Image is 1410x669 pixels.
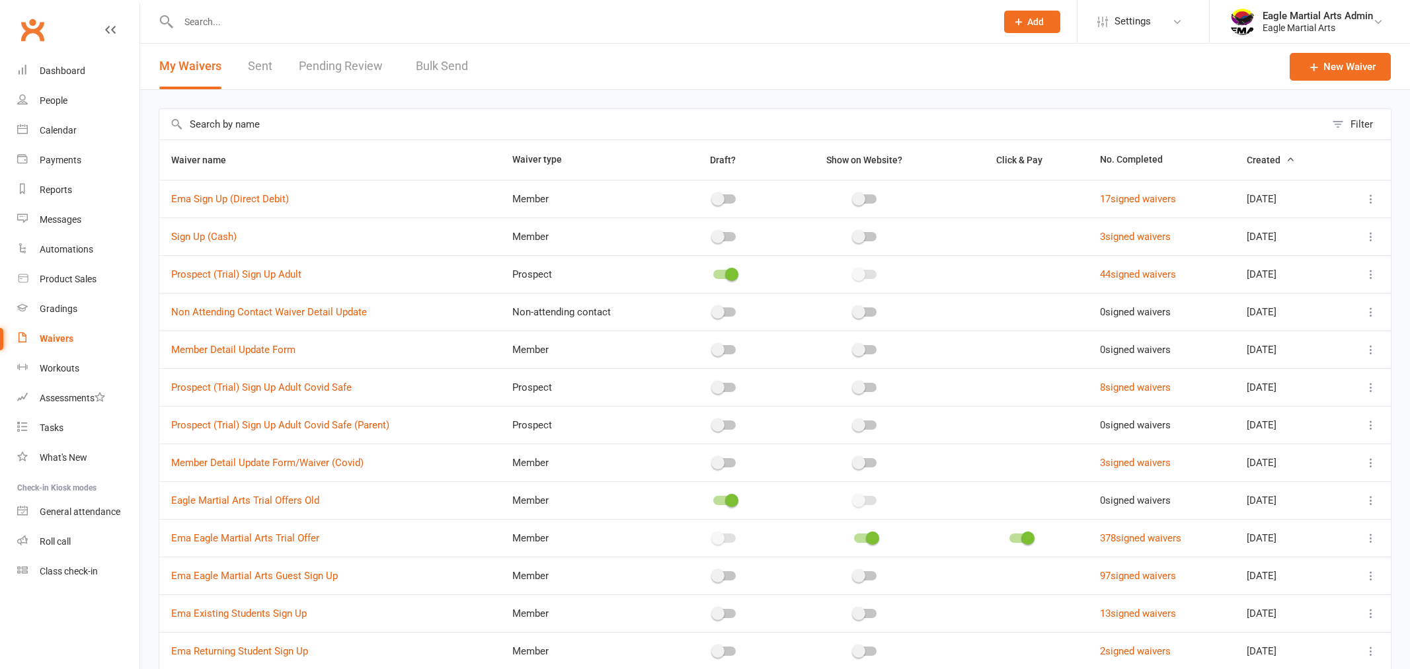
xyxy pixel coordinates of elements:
button: Created [1247,152,1295,168]
span: 0 signed waivers [1100,306,1171,318]
a: 13signed waivers [1100,608,1176,619]
a: Payments [17,145,139,175]
button: Draft? [698,152,750,168]
a: Product Sales [17,264,139,294]
td: [DATE] [1235,331,1335,368]
div: Roll call [40,536,71,547]
td: Prospect [500,255,671,293]
td: [DATE] [1235,557,1335,594]
a: 378signed waivers [1100,532,1181,544]
a: Member Detail Update Form/Waiver (Covid) [171,457,364,469]
div: Tasks [40,422,63,433]
a: Ema Eagle Martial Arts Trial Offer [171,532,319,544]
button: Waiver name [171,152,241,168]
span: Waiver name [171,155,241,165]
td: [DATE] [1235,594,1335,632]
a: Dashboard [17,56,139,86]
span: Settings [1115,7,1151,36]
span: 0 signed waivers [1100,344,1171,356]
a: Pending Review [299,44,389,89]
span: Created [1247,155,1295,165]
td: Prospect [500,406,671,444]
div: People [40,95,67,106]
div: Gradings [40,303,77,314]
div: What's New [40,452,87,463]
a: Waivers [17,324,139,354]
td: [DATE] [1235,406,1335,444]
button: Add [1004,11,1060,33]
a: Ema Returning Student Sign Up [171,645,308,657]
div: Payments [40,155,81,165]
a: Member Detail Update Form [171,344,295,356]
a: People [17,86,139,116]
td: [DATE] [1235,217,1335,255]
div: Automations [40,244,93,255]
a: Gradings [17,294,139,324]
span: 0 signed waivers [1100,494,1171,506]
td: Member [500,594,671,632]
a: Automations [17,235,139,264]
a: Tasks [17,413,139,443]
a: 8signed waivers [1100,381,1171,393]
a: Roll call [17,527,139,557]
div: Calendar [40,125,77,136]
div: Messages [40,214,81,225]
td: Member [500,217,671,255]
td: [DATE] [1235,368,1335,406]
td: Non-attending contact [500,293,671,331]
div: Eagle Martial Arts Admin [1263,10,1373,22]
div: Workouts [40,363,79,374]
span: Draft? [710,155,736,165]
td: [DATE] [1235,481,1335,519]
td: [DATE] [1235,180,1335,217]
div: Assessments [40,393,105,403]
td: Member [500,519,671,557]
a: Non Attending Contact Waiver Detail Update [171,306,367,318]
a: Messages [17,205,139,235]
a: Ema Eagle Martial Arts Guest Sign Up [171,570,338,582]
div: General attendance [40,506,120,517]
span: Click & Pay [996,155,1042,165]
span: 0 signed waivers [1100,419,1171,431]
div: Eagle Martial Arts [1263,22,1373,34]
a: Prospect (Trial) Sign Up Adult [171,268,301,280]
a: Class kiosk mode [17,557,139,586]
a: Reports [17,175,139,205]
td: Member [500,481,671,519]
div: Class check-in [40,566,98,576]
div: Dashboard [40,65,85,76]
a: Clubworx [16,13,49,46]
a: Ema Existing Students Sign Up [171,608,307,619]
a: 3signed waivers [1100,457,1171,469]
button: Show on Website? [814,152,917,168]
a: 97signed waivers [1100,570,1176,582]
a: Bulk Send [416,44,468,89]
td: [DATE] [1235,444,1335,481]
td: [DATE] [1235,293,1335,331]
a: 17signed waivers [1100,193,1176,205]
a: Prospect (Trial) Sign Up Adult Covid Safe (Parent) [171,419,389,431]
td: Prospect [500,368,671,406]
button: Click & Pay [984,152,1057,168]
a: 3signed waivers [1100,231,1171,243]
th: Waiver type [500,140,671,180]
button: Filter [1325,109,1391,139]
img: thumb_image1738041739.png [1230,9,1256,35]
td: Member [500,331,671,368]
td: [DATE] [1235,519,1335,557]
td: Member [500,180,671,217]
a: Eagle Martial Arts Trial Offers Old [171,494,319,506]
a: Prospect (Trial) Sign Up Adult Covid Safe [171,381,352,393]
a: New Waiver [1290,53,1391,81]
a: 44signed waivers [1100,268,1176,280]
a: Sign Up (Cash) [171,231,237,243]
a: General attendance kiosk mode [17,497,139,527]
span: Show on Website? [826,155,902,165]
div: Filter [1351,116,1373,132]
a: What's New [17,443,139,473]
td: Member [500,557,671,594]
td: Member [500,444,671,481]
button: My Waivers [159,44,221,89]
div: Reports [40,184,72,195]
div: Product Sales [40,274,97,284]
